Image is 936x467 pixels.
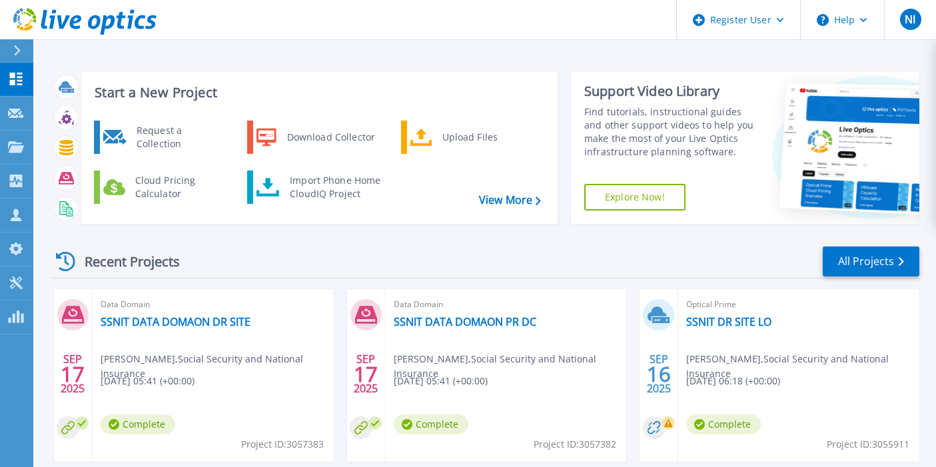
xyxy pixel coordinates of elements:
[394,374,488,388] span: [DATE] 05:41 (+00:00)
[394,352,627,381] span: [PERSON_NAME] , Social Security and National Insurance
[646,350,672,398] div: SEP 2025
[401,121,538,154] a: Upload Files
[686,414,761,434] span: Complete
[686,374,780,388] span: [DATE] 06:18 (+00:00)
[584,83,758,100] div: Support Video Library
[247,121,384,154] a: Download Collector
[129,174,227,201] div: Cloud Pricing Calculator
[394,315,536,328] a: SSNIT DATA DOMAON PR DC
[280,124,381,151] div: Download Collector
[101,315,250,328] a: SSNIT DATA DOMAON DR SITE
[823,246,919,276] a: All Projects
[101,414,175,434] span: Complete
[584,105,758,159] div: Find tutorials, instructional guides and other support videos to help you make the most of your L...
[394,297,619,312] span: Data Domain
[584,184,686,211] a: Explore Now!
[686,297,911,312] span: Optical Prime
[436,124,534,151] div: Upload Files
[283,174,387,201] div: Import Phone Home CloudIQ Project
[353,350,378,398] div: SEP 2025
[354,368,378,380] span: 17
[130,124,227,151] div: Request a Collection
[479,194,541,207] a: View More
[394,414,468,434] span: Complete
[94,171,231,204] a: Cloud Pricing Calculator
[827,437,909,452] span: Project ID: 3055911
[101,374,195,388] span: [DATE] 05:41 (+00:00)
[51,245,198,278] div: Recent Projects
[241,437,324,452] span: Project ID: 3057383
[686,315,771,328] a: SSNIT DR SITE LO
[61,368,85,380] span: 17
[94,121,231,154] a: Request a Collection
[534,437,616,452] span: Project ID: 3057382
[95,85,540,100] h3: Start a New Project
[686,352,919,381] span: [PERSON_NAME] , Social Security and National Insurance
[905,14,915,25] span: NI
[101,352,334,381] span: [PERSON_NAME] , Social Security and National Insurance
[101,297,326,312] span: Data Domain
[647,368,671,380] span: 16
[60,350,85,398] div: SEP 2025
